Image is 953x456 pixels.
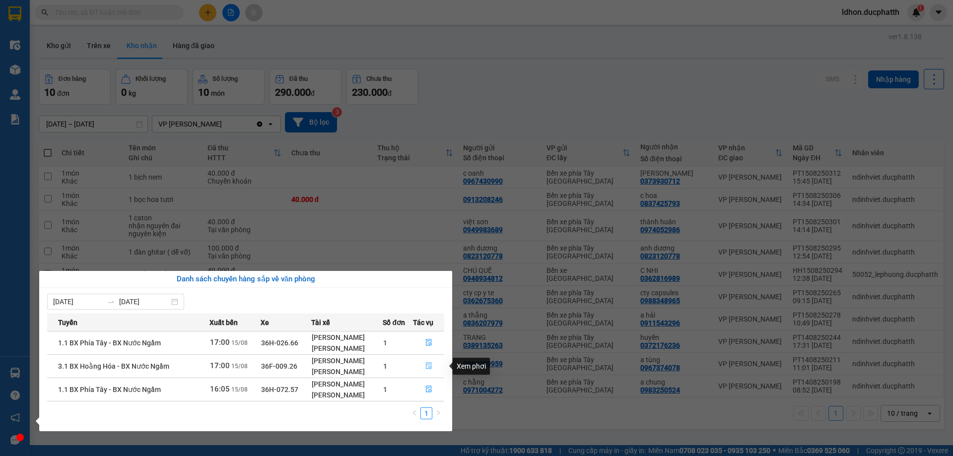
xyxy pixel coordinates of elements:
[231,339,248,346] span: 15/08
[312,343,382,354] div: [PERSON_NAME]
[58,317,77,328] span: Tuyến
[261,362,297,370] span: 36F-009.26
[432,407,444,419] button: right
[210,385,230,393] span: 16:05
[312,355,382,366] div: [PERSON_NAME]
[47,273,444,285] div: Danh sách chuyến hàng sắp về văn phòng
[453,358,490,375] div: Xem phơi
[58,339,161,347] span: 1.1 BX Phía Tây - BX Nước Ngầm
[107,298,115,306] span: swap-right
[413,358,444,374] button: file-done
[209,317,238,328] span: Xuất bến
[261,386,298,393] span: 36H-072.57
[420,407,432,419] li: 1
[413,335,444,351] button: file-done
[408,407,420,419] li: Previous Page
[312,366,382,377] div: [PERSON_NAME]
[408,407,420,419] button: left
[119,296,169,307] input: Đến ngày
[58,386,161,393] span: 1.1 BX Phía Tây - BX Nước Ngầm
[425,362,432,370] span: file-done
[312,332,382,343] div: [PERSON_NAME]
[413,382,444,397] button: file-done
[413,317,433,328] span: Tác vụ
[312,390,382,400] div: [PERSON_NAME]
[231,386,248,393] span: 15/08
[210,361,230,370] span: 17:00
[312,379,382,390] div: [PERSON_NAME]
[311,317,330,328] span: Tài xế
[383,317,405,328] span: Số đơn
[261,317,269,328] span: Xe
[210,338,230,347] span: 17:00
[53,296,103,307] input: Từ ngày
[425,386,432,393] span: file-done
[425,339,432,347] span: file-done
[383,362,387,370] span: 1
[231,363,248,370] span: 15/08
[383,339,387,347] span: 1
[435,410,441,416] span: right
[261,339,298,347] span: 36H-026.66
[58,362,169,370] span: 3.1 BX Hoằng Hóa - BX Nước Ngầm
[432,407,444,419] li: Next Page
[421,408,432,419] a: 1
[383,386,387,393] span: 1
[107,298,115,306] span: to
[411,410,417,416] span: left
